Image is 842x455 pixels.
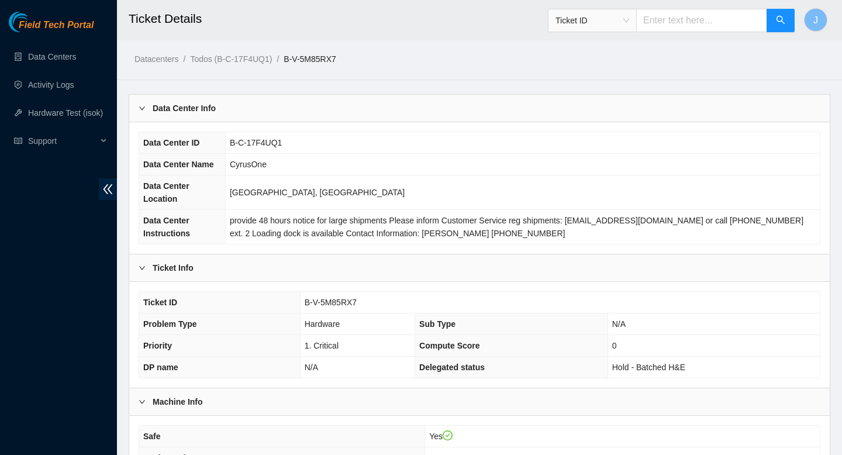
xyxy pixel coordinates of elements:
span: right [139,398,146,405]
span: Sub Type [419,319,455,329]
span: Field Tech Portal [19,20,94,31]
span: Priority [143,341,172,350]
input: Enter text here... [636,9,767,32]
img: Akamai Technologies [9,12,59,32]
span: 1. Critical [305,341,339,350]
a: Todos (B-C-17F4UQ1) [190,54,272,64]
span: Data Center Location [143,181,189,204]
span: B-V-5M85RX7 [305,298,357,307]
b: Ticket Info [153,261,194,274]
a: Hardware Test (isok) [28,108,103,118]
span: Data Center Name [143,160,214,169]
span: Yes [429,432,453,441]
span: Hold - Batched H&E [612,363,685,372]
div: Machine Info [129,388,830,415]
span: Hardware [305,319,340,329]
span: Compute Score [419,341,479,350]
span: search [776,15,785,26]
span: DP name [143,363,178,372]
a: B-V-5M85RX7 [284,54,336,64]
div: Data Center Info [129,95,830,122]
span: right [139,264,146,271]
b: Machine Info [153,395,203,408]
span: right [139,105,146,112]
span: 0 [612,341,617,350]
span: Data Center ID [143,138,199,147]
span: / [183,54,185,64]
button: J [804,8,827,32]
span: CyrusOne [230,160,267,169]
span: [GEOGRAPHIC_DATA], [GEOGRAPHIC_DATA] [230,188,405,197]
span: N/A [612,319,626,329]
span: Problem Type [143,319,197,329]
button: search [767,9,795,32]
div: Ticket Info [129,254,830,281]
span: J [813,13,818,27]
span: Ticket ID [555,12,629,29]
span: read [14,137,22,145]
b: Data Center Info [153,102,216,115]
span: B-C-17F4UQ1 [230,138,282,147]
a: Datacenters [134,54,178,64]
span: N/A [305,363,318,372]
span: Support [28,129,97,153]
span: Delegated status [419,363,485,372]
span: double-left [99,178,117,200]
span: Ticket ID [143,298,177,307]
span: provide 48 hours notice for large shipments Please inform Customer Service reg shipments: [EMAIL_... [230,216,803,238]
a: Akamai TechnologiesField Tech Portal [9,21,94,36]
span: Safe [143,432,161,441]
span: check-circle [443,430,453,441]
a: Data Centers [28,52,76,61]
span: / [277,54,279,64]
span: Data Center Instructions [143,216,190,238]
a: Activity Logs [28,80,74,89]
